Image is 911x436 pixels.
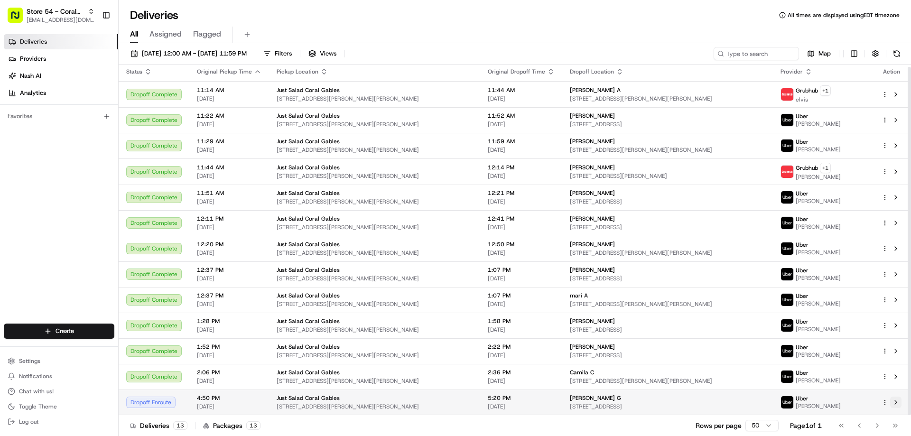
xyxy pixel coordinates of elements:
a: Analytics [4,85,118,101]
span: 11:29 AM [197,138,261,145]
img: Liam S. [9,138,25,153]
span: [DATE] [488,95,555,102]
span: [STREET_ADDRESS][PERSON_NAME][PERSON_NAME] [277,352,473,359]
span: Pylon [94,235,115,242]
div: Packages [203,421,260,430]
span: Assigned [149,28,182,40]
img: uber-new-logo.jpeg [781,396,793,408]
span: Uber [796,267,809,274]
span: [DATE] [197,146,261,154]
span: Map [818,49,831,58]
span: Provider [781,68,803,75]
span: Just Salad Coral Gables [277,343,340,351]
span: [DATE] [197,172,261,180]
span: [STREET_ADDRESS][PERSON_NAME][PERSON_NAME] [277,326,473,334]
button: See all [147,121,173,133]
span: 4:50 PM [197,394,261,402]
span: [STREET_ADDRESS][PERSON_NAME][PERSON_NAME] [277,275,473,282]
div: 13 [246,421,260,430]
div: Past conversations [9,123,64,131]
button: +1 [820,85,831,96]
span: [DATE] [197,300,261,308]
span: [STREET_ADDRESS][PERSON_NAME][PERSON_NAME] [277,121,473,128]
button: Log out [4,415,114,428]
img: 5e692f75ce7d37001a5d71f1 [781,88,793,101]
span: [PERSON_NAME] [570,343,615,351]
span: 12:11 PM [197,215,261,223]
span: 11:14 AM [197,86,261,94]
span: 2:36 PM [488,369,555,376]
span: Nash AI [20,72,41,80]
div: Start new chat [43,91,156,100]
span: Flagged [193,28,221,40]
div: Action [882,68,902,75]
span: [DATE] [197,352,261,359]
input: Clear [25,61,157,71]
span: [STREET_ADDRESS][PERSON_NAME][PERSON_NAME] [277,172,473,180]
span: • [79,147,82,155]
span: mari A [570,292,588,299]
span: Analytics [20,89,46,97]
span: Uber [796,190,809,197]
span: [DATE] [197,403,261,410]
span: 1:07 PM [488,266,555,274]
span: [PERSON_NAME] [570,215,615,223]
span: Just Salad Coral Gables [277,112,340,120]
span: 5:20 PM [488,394,555,402]
span: [STREET_ADDRESS][PERSON_NAME][PERSON_NAME] [277,95,473,102]
span: 11:51 AM [197,189,261,197]
span: [PERSON_NAME] [796,197,841,205]
img: uber-new-logo.jpeg [781,139,793,152]
span: [DATE] [488,403,555,410]
span: [DATE] [197,275,261,282]
img: Nash [9,9,28,28]
span: [PERSON_NAME] [570,138,615,145]
img: uber-new-logo.jpeg [781,217,793,229]
span: [DATE] [488,223,555,231]
span: Status [126,68,142,75]
span: 2:22 PM [488,343,555,351]
span: 12:14 PM [488,164,555,171]
span: 11:22 AM [197,112,261,120]
span: [DATE] [488,352,555,359]
span: Toggle Theme [19,403,57,410]
span: Views [320,49,336,58]
button: Views [304,47,341,60]
span: 1:58 PM [488,317,555,325]
span: [DATE] [488,326,555,334]
span: 11:52 AM [488,112,555,120]
button: Map [803,47,835,60]
button: Start new chat [161,93,173,105]
span: Chat with us! [19,388,54,395]
span: [PERSON_NAME] [796,249,841,256]
a: Providers [4,51,118,66]
div: 13 [173,421,187,430]
span: Just Salad Coral Gables [277,394,340,402]
div: We're available if you need us! [43,100,130,108]
span: Log out [19,418,38,426]
img: 1736555255976-a54dd68f-1ca7-489b-9aae-adbdc363a1c4 [19,148,27,155]
span: [DATE] [197,223,261,231]
img: 5e9a9d7314ff4150bce227a61376b483.jpg [20,91,37,108]
span: Uber [796,343,809,351]
span: Create [56,327,74,335]
span: [PERSON_NAME] [796,325,841,333]
span: 2:06 PM [197,369,261,376]
span: [PERSON_NAME] A [570,86,621,94]
span: Uber [796,215,809,223]
img: uber-new-logo.jpeg [781,268,793,280]
span: [PERSON_NAME] G [570,394,621,402]
button: [EMAIL_ADDRESS][DOMAIN_NAME] [27,16,94,24]
span: [STREET_ADDRESS][PERSON_NAME][PERSON_NAME] [277,198,473,205]
span: 1:28 PM [197,317,261,325]
img: uber-new-logo.jpeg [781,114,793,126]
img: uber-new-logo.jpeg [781,242,793,255]
span: [DATE] [488,146,555,154]
span: Settings [19,357,40,365]
span: Providers [20,55,46,63]
div: 💻 [80,213,88,221]
span: [STREET_ADDRESS] [570,352,766,359]
span: 12:41 PM [488,215,555,223]
span: Camila C [570,369,594,376]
